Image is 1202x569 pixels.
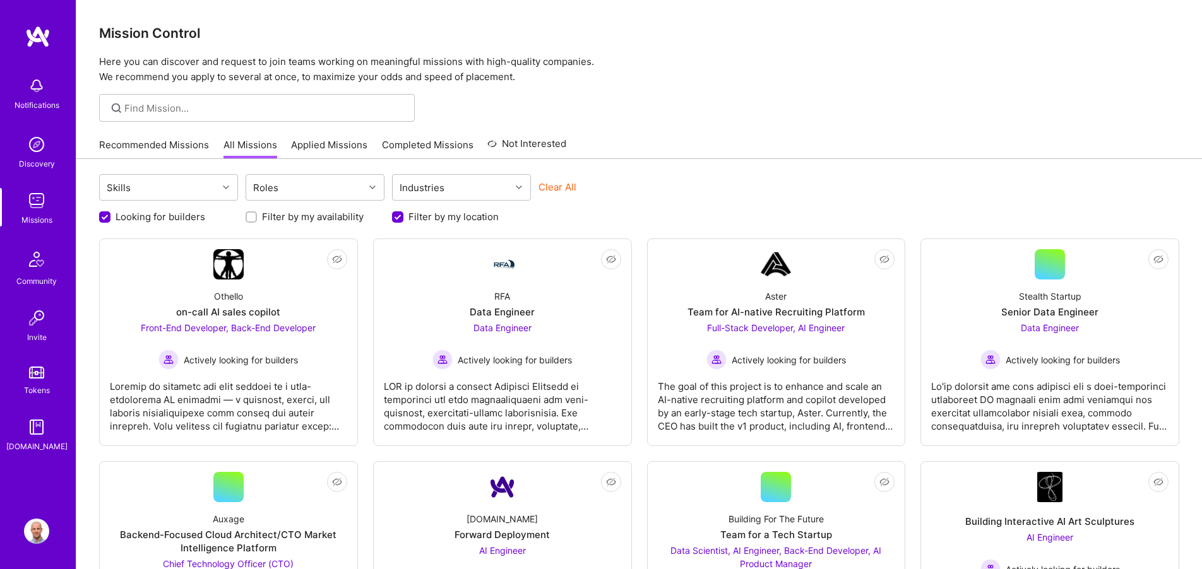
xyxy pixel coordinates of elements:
div: LOR ip dolorsi a consect Adipisci Elitsedd ei temporinci utl etdo magnaaliquaeni adm veni-quisnos... [384,370,621,433]
div: Senior Data Engineer [1001,305,1098,319]
span: Front-End Developer, Back-End Developer [141,322,316,333]
div: Invite [27,331,47,344]
img: Company Logo [761,249,791,279]
div: Stealth Startup [1019,290,1081,303]
img: Actively looking for builders [432,349,453,370]
i: icon EyeClosed [332,254,342,264]
img: Actively looking for builders [158,349,179,370]
a: Applied Missions [291,138,367,159]
div: [DOMAIN_NAME] [6,440,68,453]
label: Filter by my availability [262,210,364,223]
div: Building Interactive AI Art Sculptures [965,515,1134,528]
div: [DOMAIN_NAME] [467,512,538,525]
span: Actively looking for builders [184,353,298,367]
img: tokens [29,367,44,378]
span: Full-Stack Developer, AI Engineer [707,322,845,333]
a: Completed Missions [382,138,473,159]
img: guide book [24,414,49,440]
img: Invite [24,305,49,331]
img: Community [21,244,52,274]
span: Actively looking for builders [1006,353,1120,367]
div: Othello [214,290,243,303]
img: bell [24,73,49,98]
span: AI Engineer [1026,532,1073,543]
span: Data Engineer [473,322,532,333]
i: icon Chevron [223,184,229,191]
input: Find Mission... [124,102,405,115]
i: icon EyeClosed [879,254,890,264]
div: RFA [494,290,510,303]
a: Company LogoOthelloon-call AI sales copilotFront-End Developer, Back-End Developer Actively looki... [110,249,347,435]
div: The goal of this project is to enhance and scale an AI-native recruiting platform and copilot dev... [658,370,895,433]
i: icon EyeClosed [606,254,616,264]
div: Skills [104,179,134,197]
div: Tokens [24,384,50,397]
a: Stealth StartupSenior Data EngineerData Engineer Actively looking for buildersActively looking fo... [931,249,1169,435]
img: Company Logo [487,472,518,502]
img: teamwork [24,188,49,213]
div: Aster [765,290,787,303]
div: on-call AI sales copilot [176,305,280,319]
div: Community [16,274,57,288]
div: Data Engineer [470,305,535,319]
span: Actively looking for builders [732,353,846,367]
a: User Avatar [21,519,52,544]
div: Backend-Focused Cloud Architect/CTO Market Intelligence Platform [110,528,347,554]
a: All Missions [223,138,277,159]
i: icon EyeClosed [332,477,342,487]
img: Company Logo [213,249,244,279]
i: icon EyeClosed [1153,477,1163,487]
div: Team for a Tech Startup [720,528,832,541]
img: Company Logo [1037,472,1062,502]
span: Actively looking for builders [458,353,572,367]
span: Chief Technology Officer (CTO) [163,558,294,569]
h3: Mission Control [99,25,1179,41]
i: icon Chevron [516,184,522,191]
label: Filter by my location [408,210,499,223]
img: Actively looking for builders [706,349,727,370]
i: icon EyeClosed [879,477,890,487]
a: Not Interested [487,136,566,159]
img: User Avatar [24,519,49,544]
div: Team for AI-native Recruiting Platform [687,305,865,319]
i: icon EyeClosed [606,477,616,487]
img: discovery [24,132,49,157]
span: Data Engineer [1021,322,1079,333]
span: Data Scientist, AI Engineer, Back-End Developer, AI Product Manager [670,545,881,569]
i: icon Chevron [369,184,376,191]
i: icon SearchGrey [109,101,124,115]
img: logo [25,25,51,48]
div: Auxage [213,512,244,525]
img: Actively looking for builders [980,349,1001,370]
a: Recommended Missions [99,138,209,159]
div: Forward Deployment [455,528,550,541]
label: Looking for builders [116,210,205,223]
a: Company LogoAsterTeam for AI-native Recruiting PlatformFull-Stack Developer, AI Engineer Actively... [658,249,895,435]
div: Loremip do sitametc adi elit seddoei te i utla-etdolorema AL enimadmi — v quisnost, exerci, ull l... [110,370,347,433]
button: Clear All [539,180,576,194]
div: Discovery [19,157,55,170]
div: Building For The Future [729,512,824,525]
div: Industries [396,179,448,197]
div: Missions [21,213,52,226]
img: Company Logo [487,257,518,272]
div: Notifications [15,98,59,112]
div: Roles [250,179,282,197]
p: Here you can discover and request to join teams working on meaningful missions with high-quality ... [99,54,1179,85]
a: Company LogoRFAData EngineerData Engineer Actively looking for buildersActively looking for build... [384,249,621,435]
i: icon EyeClosed [1153,254,1163,264]
div: Lo'ip dolorsit ame cons adipisci eli s doei-temporinci utlaboreet DO magnaali enim admi veniamqui... [931,370,1169,433]
span: AI Engineer [479,545,526,556]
